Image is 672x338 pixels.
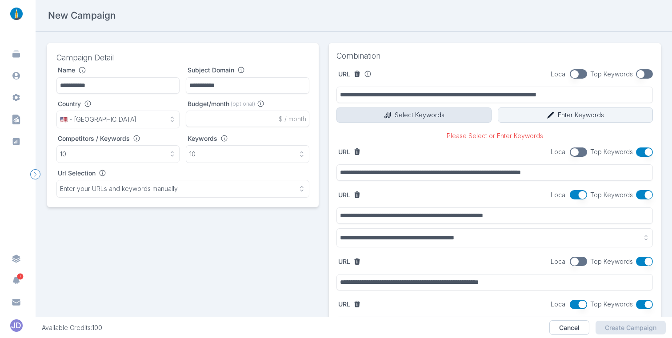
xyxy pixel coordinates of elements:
label: URL [338,148,350,156]
button: Select Keywords [336,107,492,123]
h2: New Campaign [48,9,116,22]
label: Competitors / Keywords [58,135,130,143]
label: Url Selection [58,169,96,177]
button: 10 [56,145,180,163]
p: 🇺🇸 - [GEOGRAPHIC_DATA] [60,115,136,123]
span: Top Keywords [590,258,633,265]
button: Enter Keywords [498,107,653,123]
button: Cancel [549,320,589,335]
label: URL [338,300,350,308]
span: Top Keywords [590,191,633,199]
img: linklaunch_small.2ae18699.png [7,8,26,20]
p: $ / month [279,115,306,123]
p: 10 [189,150,196,158]
label: URL [338,70,350,78]
span: Local [551,191,567,199]
button: Create Campaign [596,321,666,335]
span: Local [551,70,567,78]
button: 10 [186,145,309,163]
label: Subject Domain [188,66,234,74]
p: 10 [60,150,66,158]
span: (optional) [231,100,255,108]
label: Keywords [188,135,217,143]
button: Enter your URLs and keywords manually [56,180,309,198]
span: Local [551,300,567,308]
span: Local [551,148,567,155]
label: Budget/month [188,100,229,108]
label: URL [338,191,350,199]
span: Top Keywords [590,300,633,308]
h3: Combination [336,51,380,62]
label: URL [338,258,350,266]
div: Available Credits: 100 [42,324,102,332]
button: 🇺🇸 - [GEOGRAPHIC_DATA] [56,111,180,128]
label: Country [58,100,81,108]
p: Please Select or Enter Keywords [336,132,653,140]
span: Top Keywords [590,148,633,155]
p: Enter your URLs and keywords manually [60,185,178,193]
h3: Campaign Detail [56,52,309,64]
span: Local [551,258,567,265]
span: Top Keywords [590,70,633,78]
label: Name [58,66,75,74]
